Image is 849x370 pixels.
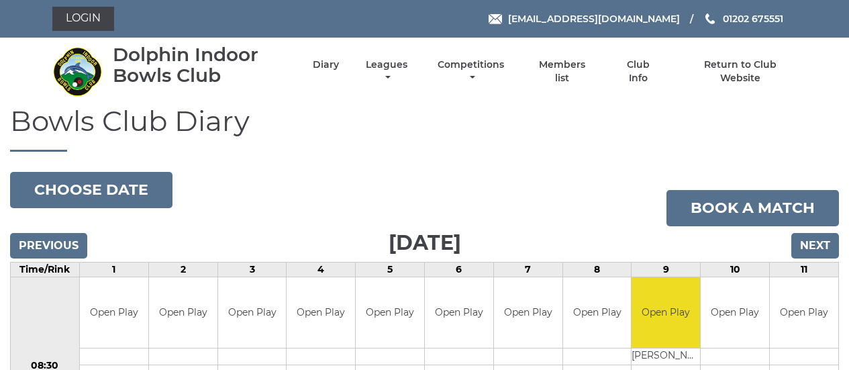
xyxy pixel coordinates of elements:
[701,263,770,277] td: 10
[80,277,148,348] td: Open Play
[562,263,632,277] td: 8
[703,11,783,26] a: Phone us 01202 675551
[287,263,356,277] td: 4
[356,263,425,277] td: 5
[489,14,502,24] img: Email
[313,58,339,71] a: Diary
[701,277,769,348] td: Open Play
[435,58,508,85] a: Competitions
[617,58,660,85] a: Club Info
[113,44,289,86] div: Dolphin Indoor Bowls Club
[362,58,411,85] a: Leagues
[531,58,593,85] a: Members list
[52,7,114,31] a: Login
[425,277,493,348] td: Open Play
[425,263,494,277] td: 6
[10,233,87,259] input: Previous
[632,263,701,277] td: 9
[52,46,103,97] img: Dolphin Indoor Bowls Club
[217,263,287,277] td: 3
[508,13,680,25] span: [EMAIL_ADDRESS][DOMAIN_NAME]
[632,277,700,348] td: Open Play
[723,13,783,25] span: 01202 675551
[494,277,562,348] td: Open Play
[149,277,217,348] td: Open Play
[11,263,80,277] td: Time/Rink
[683,58,797,85] a: Return to Club Website
[218,277,287,348] td: Open Play
[287,277,355,348] td: Open Play
[791,233,839,259] input: Next
[489,11,680,26] a: Email [EMAIL_ADDRESS][DOMAIN_NAME]
[10,172,172,208] button: Choose date
[493,263,562,277] td: 7
[770,277,838,348] td: Open Play
[770,263,839,277] td: 11
[632,348,700,365] td: [PERSON_NAME]
[79,263,148,277] td: 1
[356,277,424,348] td: Open Play
[10,105,839,152] h1: Bowls Club Diary
[666,190,839,226] a: Book a match
[563,277,632,348] td: Open Play
[705,13,715,24] img: Phone us
[148,263,217,277] td: 2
